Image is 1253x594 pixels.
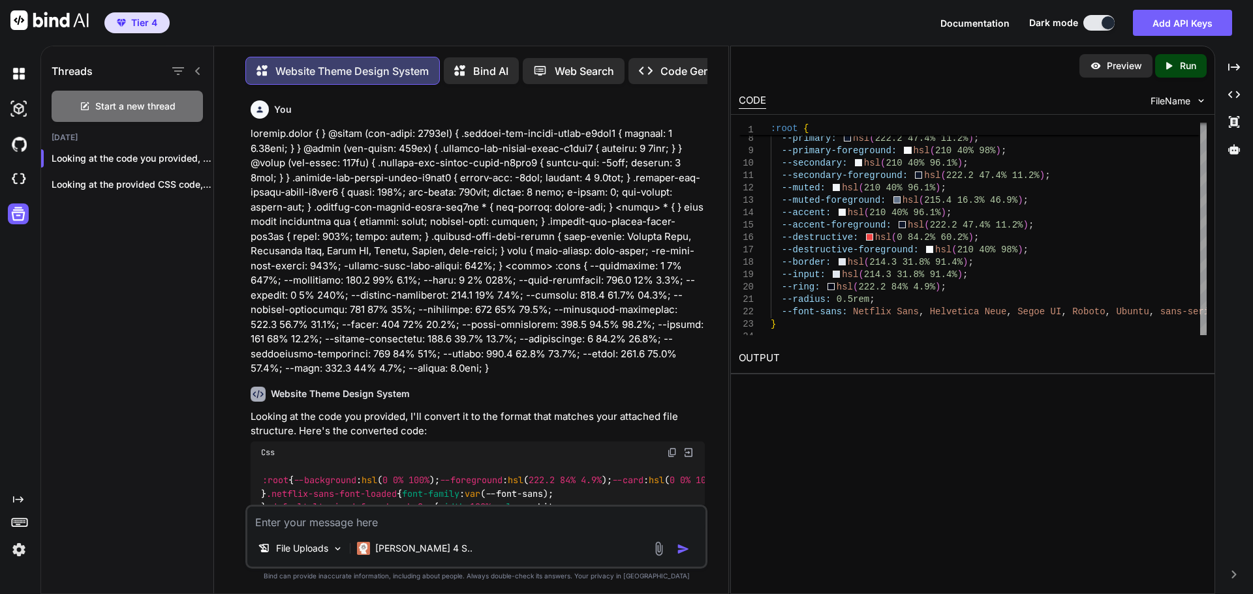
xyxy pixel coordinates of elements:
span: , [1061,306,1066,317]
span: ; [940,282,946,292]
span: --border: [781,257,831,267]
span: Tier 4 [131,16,157,29]
span: 96.1% [913,207,940,218]
span: hsl [362,475,377,486]
div: 11 [739,170,754,182]
span: --accent-foreground: [781,220,891,230]
span: Sans [897,306,919,317]
div: 20 [739,281,754,293]
span: 31.8% [902,257,929,267]
span: :root [262,475,288,486]
span: { [803,123,809,134]
span: 4.9% [913,282,935,292]
span: 40% [908,158,924,168]
div: 22 [739,306,754,318]
span: 11.2% [995,220,1023,230]
span: ( [858,183,863,193]
span: hsl [842,269,858,280]
span: hsl [847,257,863,267]
span: 210 [935,145,951,156]
span: 214.3 [863,269,891,280]
span: ; [1045,170,1050,181]
p: loremip.dolor { } @sitam (con-adipi: 2793el) { .seddoei-tem-incidi-utlab-e9dol1 { magnaal: 1 6.38... [251,126,705,376]
h1: Threads [52,63,93,79]
span: width [439,501,465,512]
span: ( [891,232,896,243]
span: --primary: [781,133,836,143]
div: CODE [739,93,766,109]
span: 84.2% [908,232,935,243]
span: --muted: [781,183,825,193]
span: 47.4% [963,220,990,230]
span: --font-sans: [781,306,847,317]
span: 0 [670,475,675,486]
span: 40% [957,145,973,156]
span: 100% [470,501,491,512]
span: hsl [853,133,869,143]
p: Preview [1107,59,1142,72]
span: hsl [908,220,924,230]
div: 17 [739,244,754,256]
p: [PERSON_NAME] 4 S.. [375,542,472,555]
span: ( [924,220,929,230]
span: , [1006,306,1012,317]
span: hsl [508,475,523,486]
div: 19 [739,269,754,281]
span: Dark mode [1029,16,1078,29]
span: 1 [739,124,754,136]
p: Web Search [555,63,614,79]
div: 8 [739,132,754,145]
h2: [DATE] [41,132,213,143]
span: ) [940,207,946,218]
span: 96.1% [929,158,957,168]
span: sans-serif [1160,306,1214,317]
div: 12 [739,182,754,194]
span: --secondary: [781,158,847,168]
span: :root [771,123,798,134]
span: ) [995,145,1000,156]
img: githubDark [8,133,30,155]
p: Bind can provide inaccurate information, including about people. Always double-check its answers.... [245,571,707,581]
span: ; [1029,220,1034,230]
span: 11.2% [940,133,968,143]
span: 210 [863,183,880,193]
span: 222.2 [858,282,886,292]
p: Looking at the provided CSS code, I'll... [52,178,213,191]
span: 84% [560,475,576,486]
span: 91.4% [935,257,963,267]
span: Css [261,447,275,458]
span: ( [869,133,874,143]
span: ) [957,158,962,168]
img: settings [8,539,30,561]
span: hsl [836,282,852,292]
span: 46.9% [990,195,1017,205]
span: 210 [886,158,902,168]
h6: You [274,103,292,116]
span: ; [946,207,951,218]
img: copy [667,447,677,458]
span: 222.2 [874,133,902,143]
span: hsl [935,245,951,255]
button: premiumTier 4 [104,12,170,33]
span: 96.1% [908,183,935,193]
span: Neue [984,306,1006,317]
span: 0 [897,232,902,243]
span: ; [974,133,979,143]
div: 15 [739,219,754,231]
span: , [1149,306,1154,317]
span: ) [957,269,962,280]
span: ) [935,282,940,292]
span: ) [1023,220,1028,230]
p: File Uploads [276,542,328,555]
span: hsl [649,475,664,486]
p: Website Theme Design System [275,63,429,79]
span: 222.2 [946,170,974,181]
span: ; [1023,245,1028,255]
span: hsl [842,183,858,193]
span: ; [1023,195,1028,205]
span: --card [612,475,643,486]
span: 84% [891,282,908,292]
span: 222.2 [529,475,555,486]
span: --radius: [781,294,831,304]
button: Documentation [940,16,1010,30]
